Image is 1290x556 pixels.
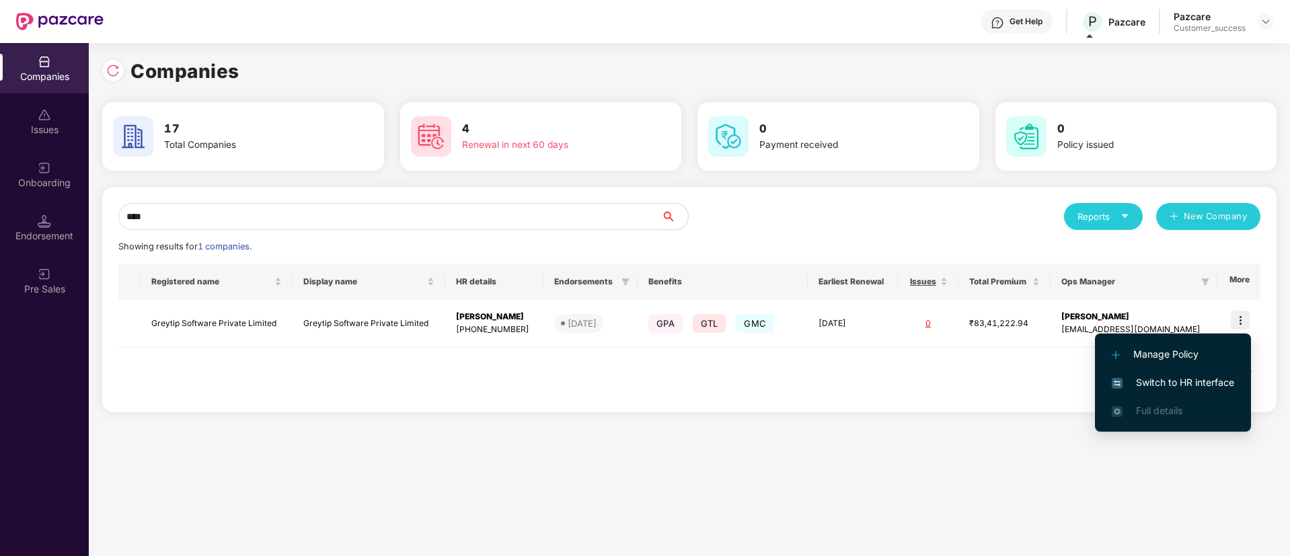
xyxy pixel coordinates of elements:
th: HR details [445,264,543,300]
img: svg+xml;base64,PHN2ZyB3aWR0aD0iMjAiIGhlaWdodD0iMjAiIHZpZXdCb3g9IjAgMCAyMCAyMCIgZmlsbD0ibm9uZSIgeG... [38,268,51,281]
div: Renewal in next 60 days [462,138,632,153]
button: plusNew Company [1156,203,1260,230]
span: New Company [1184,210,1248,223]
img: svg+xml;base64,PHN2ZyB3aWR0aD0iMjAiIGhlaWdodD0iMjAiIHZpZXdCb3g9IjAgMCAyMCAyMCIgZmlsbD0ibm9uZSIgeG... [38,161,51,175]
img: svg+xml;base64,PHN2ZyBpZD0iSXNzdWVzX2Rpc2FibGVkIiB4bWxucz0iaHR0cDovL3d3dy53My5vcmcvMjAwMC9zdmciIH... [38,108,51,122]
div: Pazcare [1174,10,1246,23]
span: Showing results for [118,241,252,251]
th: Earliest Renewal [808,264,898,300]
img: icon [1231,311,1250,329]
span: P [1088,13,1097,30]
div: Payment received [759,138,929,153]
td: [DATE] [808,300,898,348]
div: Pazcare [1108,15,1145,28]
div: [PERSON_NAME] [456,311,533,323]
span: Manage Policy [1112,347,1234,362]
div: Get Help [1010,16,1042,27]
span: plus [1170,212,1178,223]
span: caret-down [1121,212,1129,221]
span: Ops Manager [1061,276,1196,287]
button: search [660,203,689,230]
img: svg+xml;base64,PHN2ZyBpZD0iSGVscC0zMngzMiIgeG1sbnM9Imh0dHA6Ly93d3cudzMub3JnLzIwMDAvc3ZnIiB3aWR0aD... [991,16,1004,30]
th: More [1217,264,1260,300]
span: filter [1201,278,1209,286]
img: svg+xml;base64,PHN2ZyBpZD0iRHJvcGRvd24tMzJ4MzIiIHhtbG5zPSJodHRwOi8vd3d3LnczLm9yZy8yMDAwL3N2ZyIgd2... [1260,16,1271,27]
img: svg+xml;base64,PHN2ZyB4bWxucz0iaHR0cDovL3d3dy53My5vcmcvMjAwMC9zdmciIHdpZHRoPSIxNi4zNjMiIGhlaWdodD... [1112,406,1123,417]
h3: 17 [164,120,334,138]
h3: 0 [1057,120,1227,138]
span: GTL [693,314,726,333]
img: svg+xml;base64,PHN2ZyB4bWxucz0iaHR0cDovL3d3dy53My5vcmcvMjAwMC9zdmciIHdpZHRoPSI2MCIgaGVpZ2h0PSI2MC... [1006,116,1047,157]
span: filter [621,278,630,286]
img: svg+xml;base64,PHN2ZyB4bWxucz0iaHR0cDovL3d3dy53My5vcmcvMjAwMC9zdmciIHdpZHRoPSI2MCIgaGVpZ2h0PSI2MC... [708,116,749,157]
span: search [660,211,688,222]
span: Display name [303,276,424,287]
span: Total Premium [969,276,1030,287]
img: svg+xml;base64,PHN2ZyB4bWxucz0iaHR0cDovL3d3dy53My5vcmcvMjAwMC9zdmciIHdpZHRoPSIxNiIgaGVpZ2h0PSIxNi... [1112,378,1123,389]
span: filter [1199,274,1212,290]
span: Switch to HR interface [1112,375,1234,390]
img: svg+xml;base64,PHN2ZyBpZD0iUmVsb2FkLTMyeDMyIiB4bWxucz0iaHR0cDovL3d3dy53My5vcmcvMjAwMC9zdmciIHdpZH... [106,64,120,77]
span: Registered name [151,276,272,287]
img: svg+xml;base64,PHN2ZyB3aWR0aD0iMTQuNSIgaGVpZ2h0PSIxNC41IiB2aWV3Qm94PSIwIDAgMTYgMTYiIGZpbGw9Im5vbm... [38,214,51,228]
span: 1 companies. [198,241,252,251]
h1: Companies [130,56,239,86]
div: [PERSON_NAME] [1061,311,1207,323]
td: Greytip Software Private Limited [293,300,445,348]
th: Total Premium [958,264,1051,300]
td: Greytip Software Private Limited [141,300,293,348]
div: Total Companies [164,138,334,153]
span: Endorsements [554,276,616,287]
h3: 4 [462,120,632,138]
span: GPA [648,314,683,333]
h3: 0 [759,120,929,138]
th: Display name [293,264,445,300]
img: svg+xml;base64,PHN2ZyB4bWxucz0iaHR0cDovL3d3dy53My5vcmcvMjAwMC9zdmciIHdpZHRoPSIxMi4yMDEiIGhlaWdodD... [1112,351,1120,359]
img: svg+xml;base64,PHN2ZyB4bWxucz0iaHR0cDovL3d3dy53My5vcmcvMjAwMC9zdmciIHdpZHRoPSI2MCIgaGVpZ2h0PSI2MC... [411,116,451,157]
img: svg+xml;base64,PHN2ZyBpZD0iQ29tcGFuaWVzIiB4bWxucz0iaHR0cDovL3d3dy53My5vcmcvMjAwMC9zdmciIHdpZHRoPS... [38,55,51,69]
div: Policy issued [1057,138,1227,153]
img: New Pazcare Logo [16,13,104,30]
div: [PHONE_NUMBER] [456,323,533,336]
div: 0 [909,317,947,330]
th: Registered name [141,264,293,300]
div: [EMAIL_ADDRESS][DOMAIN_NAME] [1061,323,1207,336]
div: Reports [1077,210,1129,223]
div: [DATE] [568,317,597,330]
span: filter [619,274,632,290]
span: GMC [736,314,774,333]
img: svg+xml;base64,PHN2ZyB4bWxucz0iaHR0cDovL3d3dy53My5vcmcvMjAwMC9zdmciIHdpZHRoPSI2MCIgaGVpZ2h0PSI2MC... [113,116,153,157]
span: Issues [909,276,937,287]
th: Issues [898,264,958,300]
span: Full details [1136,405,1182,416]
th: Benefits [638,264,808,300]
div: ₹83,41,222.94 [969,317,1040,330]
div: Customer_success [1174,23,1246,34]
